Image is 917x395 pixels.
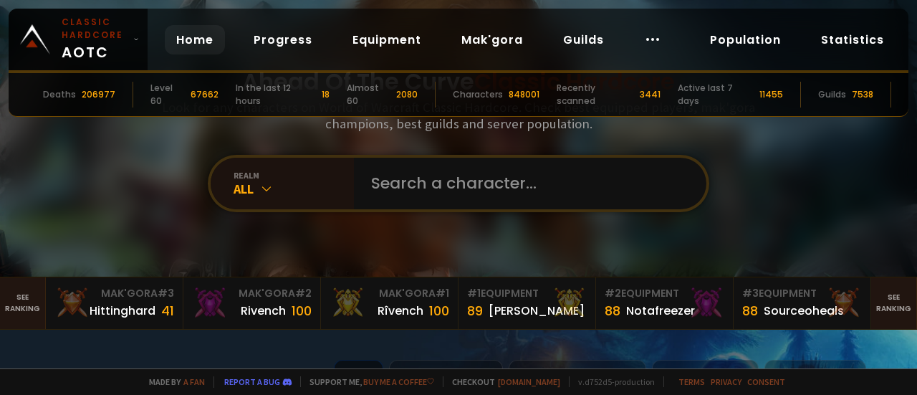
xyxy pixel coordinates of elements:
[509,88,539,101] div: 848001
[605,286,724,301] div: Equipment
[742,286,862,301] div: Equipment
[764,302,844,320] div: Sourceoheals
[443,376,560,387] span: Checkout
[678,376,705,387] a: Terms
[158,286,174,300] span: # 3
[183,376,205,387] a: a fan
[191,88,219,101] div: 67662
[605,286,621,300] span: # 2
[498,376,560,387] a: [DOMAIN_NAME]
[347,82,391,108] div: Almost 60
[436,286,449,300] span: # 1
[569,376,655,387] span: v. d752d5 - production
[236,82,316,108] div: In the last 12 hours
[467,286,587,301] div: Equipment
[810,25,896,54] a: Statistics
[742,286,759,300] span: # 3
[62,16,128,63] span: AOTC
[429,301,449,320] div: 100
[150,82,185,108] div: Level 60
[605,301,620,320] div: 88
[640,88,661,101] div: 3441
[509,360,646,391] div: Defias Pillager
[43,88,76,101] div: Deaths
[363,376,434,387] a: Buy me a coffee
[678,82,754,108] div: Active last 7 days
[453,88,503,101] div: Characters
[389,360,503,391] div: Skull Rock
[759,88,783,101] div: 11455
[652,360,759,391] div: Nek'Rosh
[552,25,615,54] a: Guilds
[557,82,634,108] div: Recently scanned
[295,286,312,300] span: # 2
[378,302,423,320] div: Rîvench
[626,302,695,320] div: Notafreezer
[234,170,354,181] div: realm
[292,301,312,320] div: 100
[467,301,483,320] div: 89
[224,376,280,387] a: Report a bug
[161,301,174,320] div: 41
[321,277,458,329] a: Mak'Gora#1Rîvench100
[363,158,689,209] input: Search a character...
[322,88,330,101] div: 18
[90,302,155,320] div: Hittinghard
[54,286,174,301] div: Mak'Gora
[596,277,734,329] a: #2Equipment88Notafreezer
[458,277,596,329] a: #1Equipment89[PERSON_NAME]
[165,25,225,54] a: Home
[742,301,758,320] div: 88
[300,376,434,387] span: Support me,
[9,9,148,70] a: Classic HardcoreAOTC
[747,376,785,387] a: Consent
[711,376,741,387] a: Privacy
[698,25,792,54] a: Population
[489,302,585,320] div: [PERSON_NAME]
[183,277,321,329] a: Mak'Gora#2Rivench100
[734,277,871,329] a: #3Equipment88Sourceoheals
[450,25,534,54] a: Mak'gora
[62,16,128,42] small: Classic Hardcore
[140,376,205,387] span: Made by
[241,302,286,320] div: Rivench
[764,360,866,391] div: Stitches
[334,360,383,391] div: All
[341,25,433,54] a: Equipment
[242,25,324,54] a: Progress
[234,181,354,197] div: All
[396,88,418,101] div: 2080
[330,286,449,301] div: Mak'Gora
[46,277,183,329] a: Mak'Gora#3Hittinghard41
[82,88,115,101] div: 206977
[871,277,917,329] a: Seeranking
[467,286,481,300] span: # 1
[818,88,846,101] div: Guilds
[852,88,873,101] div: 7538
[192,286,312,301] div: Mak'Gora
